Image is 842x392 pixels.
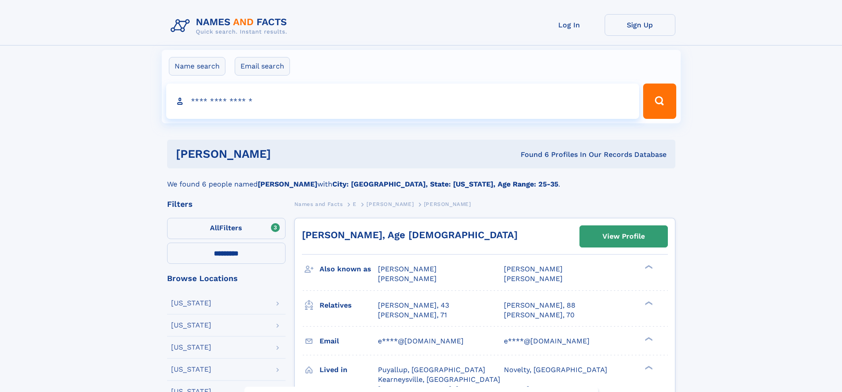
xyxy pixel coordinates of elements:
[171,344,211,351] div: [US_STATE]
[320,334,378,349] h3: Email
[504,301,575,310] a: [PERSON_NAME], 88
[378,274,437,283] span: [PERSON_NAME]
[643,300,653,306] div: ❯
[320,362,378,377] h3: Lived in
[378,301,449,310] a: [PERSON_NAME], 43
[602,226,645,247] div: View Profile
[504,365,607,374] span: Novelty, [GEOGRAPHIC_DATA]
[166,84,640,119] input: search input
[176,148,396,160] h1: [PERSON_NAME]
[167,218,286,239] label: Filters
[643,365,653,370] div: ❯
[378,365,485,374] span: Puyallup, [GEOGRAPHIC_DATA]
[302,229,518,240] a: [PERSON_NAME], Age [DEMOGRAPHIC_DATA]
[320,298,378,313] h3: Relatives
[378,265,437,273] span: [PERSON_NAME]
[235,57,290,76] label: Email search
[366,198,414,209] a: [PERSON_NAME]
[167,200,286,208] div: Filters
[171,366,211,373] div: [US_STATE]
[534,14,605,36] a: Log In
[258,180,317,188] b: [PERSON_NAME]
[504,274,563,283] span: [PERSON_NAME]
[643,84,676,119] button: Search Button
[580,226,667,247] a: View Profile
[643,336,653,342] div: ❯
[504,265,563,273] span: [PERSON_NAME]
[332,180,558,188] b: City: [GEOGRAPHIC_DATA], State: [US_STATE], Age Range: 25-35
[210,224,219,232] span: All
[167,14,294,38] img: Logo Names and Facts
[643,264,653,270] div: ❯
[294,198,343,209] a: Names and Facts
[353,198,357,209] a: E
[424,201,471,207] span: [PERSON_NAME]
[320,262,378,277] h3: Also known as
[353,201,357,207] span: E
[167,274,286,282] div: Browse Locations
[169,57,225,76] label: Name search
[396,150,667,160] div: Found 6 Profiles In Our Records Database
[378,310,447,320] a: [PERSON_NAME], 71
[171,300,211,307] div: [US_STATE]
[378,375,500,384] span: Kearneysville, [GEOGRAPHIC_DATA]
[504,310,575,320] a: [PERSON_NAME], 70
[366,201,414,207] span: [PERSON_NAME]
[605,14,675,36] a: Sign Up
[167,168,675,190] div: We found 6 people named with .
[171,322,211,329] div: [US_STATE]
